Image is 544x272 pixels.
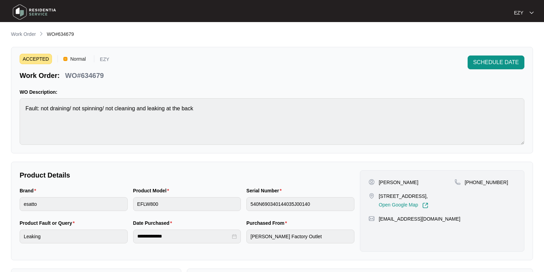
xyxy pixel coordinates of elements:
[20,197,128,211] input: Brand
[20,71,60,80] p: Work Order:
[20,89,524,95] p: WO Description:
[39,31,44,37] img: chevron-right
[246,230,354,243] input: Purchased From
[65,71,104,80] p: WO#634679
[67,54,88,64] span: Normal
[10,2,58,22] img: residentia service logo
[369,193,375,199] img: map-pin
[530,11,534,14] img: dropdown arrow
[455,179,461,185] img: map-pin
[100,57,109,64] p: EZY
[422,202,428,209] img: Link-External
[20,230,128,243] input: Product Fault or Query
[468,56,524,69] button: SCHEDULE DATE
[133,197,241,211] input: Product Model
[20,54,52,64] span: ACCEPTED
[379,202,428,209] a: Open Google Map
[246,197,354,211] input: Serial Number
[379,179,418,186] p: [PERSON_NAME]
[20,170,354,180] p: Product Details
[133,187,172,194] label: Product Model
[514,9,523,16] p: EZY
[63,57,67,61] img: Vercel Logo
[379,193,428,200] p: [STREET_ADDRESS],
[465,179,508,186] p: [PHONE_NUMBER]
[133,220,175,226] label: Date Purchased
[246,187,284,194] label: Serial Number
[379,215,460,222] p: [EMAIL_ADDRESS][DOMAIN_NAME]
[10,31,37,38] a: Work Order
[473,58,519,67] span: SCHEDULE DATE
[20,220,77,226] label: Product Fault or Query
[246,220,290,226] label: Purchased From
[47,31,74,37] span: WO#634679
[20,98,524,145] textarea: Fault: not draining/ not spinning/ not cleaning and leaking at the back
[369,215,375,222] img: map-pin
[20,187,39,194] label: Brand
[369,179,375,185] img: user-pin
[11,31,36,38] p: Work Order
[137,233,231,240] input: Date Purchased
